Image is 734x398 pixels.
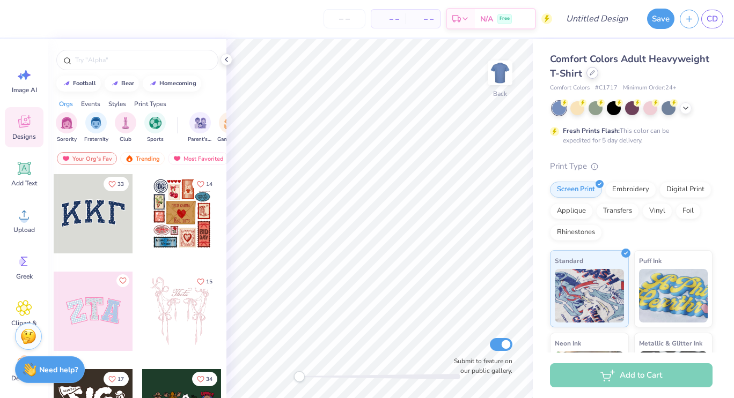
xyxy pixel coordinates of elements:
label: Submit to feature on our public gallery. [448,356,512,376]
div: Screen Print [550,182,602,198]
div: Accessibility label [294,371,305,382]
span: Decorate [11,374,37,382]
span: 34 [206,377,212,382]
div: Applique [550,203,593,219]
div: This color can be expedited for 5 day delivery. [563,126,695,145]
strong: Need help? [39,365,78,375]
button: Like [192,274,217,289]
div: filter for Sports [144,112,166,144]
span: Free [500,15,510,22]
button: Like [192,177,217,191]
span: Metallic & Glitter Ink [639,337,702,349]
div: Most Favorited [168,152,229,165]
button: filter button [84,112,108,144]
img: Parent's Weekend Image [194,117,207,129]
button: homecoming [143,76,201,92]
div: filter for Sorority [56,112,77,144]
span: # C1717 [595,84,618,93]
button: filter button [188,112,212,144]
span: Club [120,136,131,144]
img: Sports Image [149,117,162,129]
span: Image AI [12,86,37,94]
button: Like [192,372,217,386]
span: Neon Ink [555,337,581,349]
div: Print Type [550,160,713,172]
img: most_fav.gif [62,155,70,162]
span: – – [378,13,399,25]
span: Minimum Order: 24 + [623,84,677,93]
img: most_fav.gif [173,155,181,162]
button: filter button [217,112,242,144]
div: Transfers [596,203,639,219]
img: trend_line.gif [111,80,119,87]
img: trend_line.gif [62,80,71,87]
span: Add Text [11,179,37,187]
img: Standard [555,269,624,322]
div: filter for Fraternity [84,112,108,144]
span: CD [707,13,718,25]
span: Puff Ink [639,255,662,266]
div: filter for Club [115,112,136,144]
button: bear [105,76,139,92]
div: homecoming [159,80,196,86]
span: Comfort Colors Adult Heavyweight T-Shirt [550,52,709,80]
button: Like [104,372,129,386]
span: Comfort Colors [550,84,590,93]
button: filter button [144,112,166,144]
span: Parent's Weekend [188,136,212,144]
button: Save [647,9,674,29]
div: filter for Game Day [217,112,242,144]
div: Back [493,89,507,99]
img: Fraternity Image [90,117,102,129]
span: Upload [13,226,35,234]
div: Print Types [134,99,166,109]
input: Try "Alpha" [74,55,211,65]
span: Sports [147,136,164,144]
div: Rhinestones [550,224,602,241]
span: 33 [118,182,124,187]
button: filter button [115,112,136,144]
span: – – [412,13,434,25]
div: Events [81,99,100,109]
span: Designs [12,132,36,141]
img: Club Image [120,117,131,129]
a: CD [701,10,723,28]
div: football [73,80,96,86]
div: Digital Print [659,182,711,198]
img: Sorority Image [61,117,73,129]
img: trend_line.gif [149,80,157,87]
img: Puff Ink [639,269,708,322]
span: Sorority [57,136,77,144]
span: Greek [16,272,33,281]
button: filter button [56,112,77,144]
button: Like [116,274,129,287]
span: Game Day [217,136,242,144]
img: trending.gif [125,155,134,162]
div: Vinyl [642,203,672,219]
button: Like [104,177,129,191]
img: Back [489,62,511,84]
input: – – [324,9,365,28]
span: Fraternity [84,136,108,144]
span: 14 [206,182,212,187]
span: 15 [206,279,212,284]
button: football [56,76,101,92]
div: Trending [120,152,165,165]
div: Orgs [59,99,73,109]
span: Standard [555,255,583,266]
div: filter for Parent's Weekend [188,112,212,144]
div: Foil [676,203,701,219]
div: bear [121,80,134,86]
input: Untitled Design [557,8,636,29]
span: N/A [480,13,493,25]
div: Your Org's Fav [57,152,117,165]
span: Clipart & logos [6,319,42,336]
strong: Fresh Prints Flash: [563,126,620,135]
span: 17 [118,377,124,382]
div: Styles [108,99,126,109]
img: Game Day Image [224,117,236,129]
div: Embroidery [605,182,656,198]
